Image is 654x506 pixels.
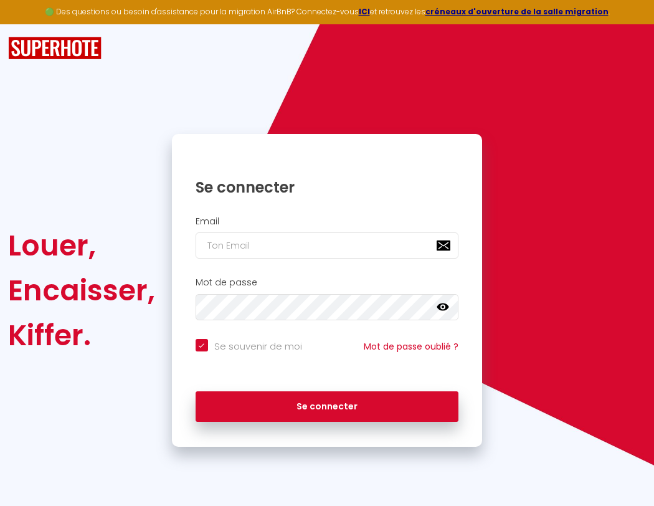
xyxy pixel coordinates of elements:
[8,268,155,313] div: Encaisser,
[196,391,459,422] button: Se connecter
[196,277,459,288] h2: Mot de passe
[196,216,459,227] h2: Email
[8,313,155,358] div: Kiffer.
[8,37,102,60] img: SuperHote logo
[359,6,370,17] a: ICI
[425,6,609,17] a: créneaux d'ouverture de la salle migration
[196,178,459,197] h1: Se connecter
[8,223,155,268] div: Louer,
[364,340,458,353] a: Mot de passe oublié ?
[196,232,459,259] input: Ton Email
